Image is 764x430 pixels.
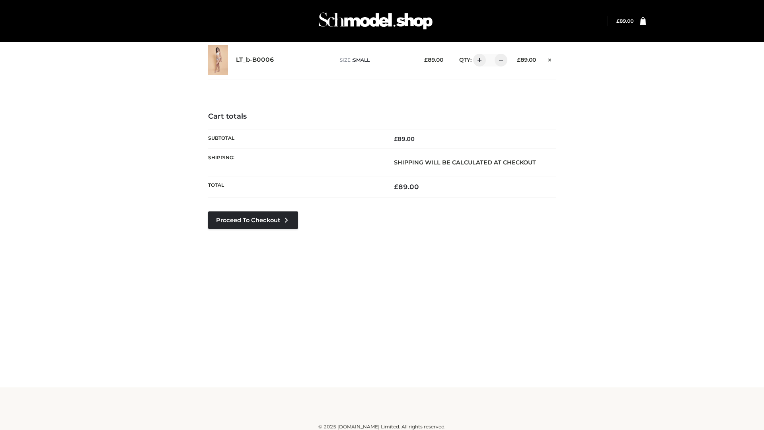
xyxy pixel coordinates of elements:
[340,57,412,64] p: size :
[394,135,415,143] bdi: 89.00
[424,57,428,63] span: £
[236,56,274,64] a: LT_b-B0006
[544,54,556,64] a: Remove this item
[208,112,556,121] h4: Cart totals
[208,176,382,197] th: Total
[616,18,620,24] span: £
[208,149,382,176] th: Shipping:
[424,57,443,63] bdi: 89.00
[316,5,435,37] img: Schmodel Admin 964
[517,57,520,63] span: £
[208,45,228,75] img: LT_b-B0006 - SMALL
[394,159,536,166] strong: Shipping will be calculated at checkout
[616,18,633,24] a: £89.00
[208,211,298,229] a: Proceed to Checkout
[394,183,398,191] span: £
[517,57,536,63] bdi: 89.00
[353,57,370,63] span: SMALL
[394,183,419,191] bdi: 89.00
[616,18,633,24] bdi: 89.00
[451,54,505,66] div: QTY:
[208,129,382,149] th: Subtotal
[394,135,398,143] span: £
